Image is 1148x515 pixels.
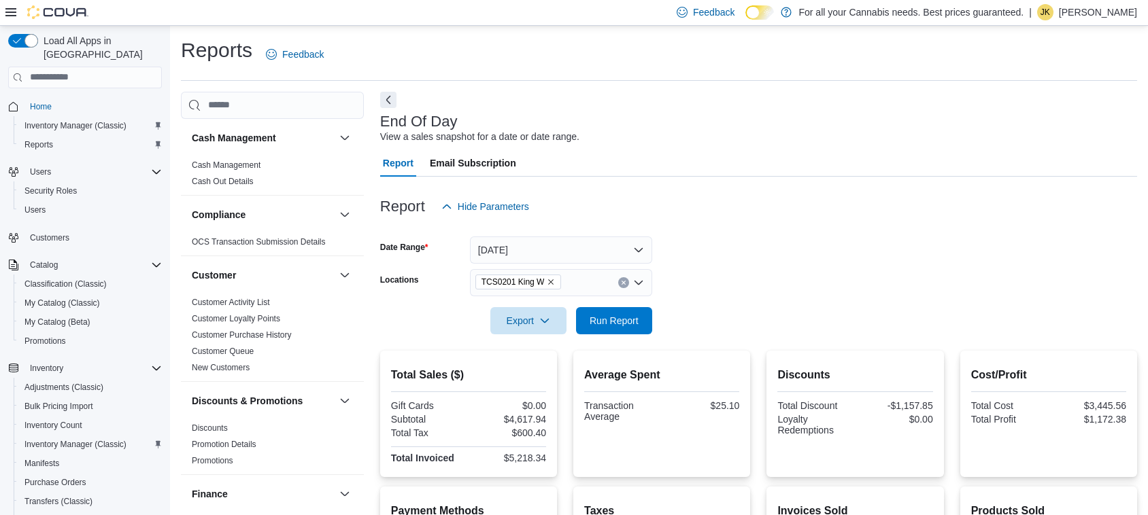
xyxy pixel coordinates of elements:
[192,394,334,408] button: Discounts & Promotions
[24,439,126,450] span: Inventory Manager (Classic)
[24,458,59,469] span: Manifests
[3,96,167,116] button: Home
[470,236,652,264] button: [DATE]
[24,360,162,376] span: Inventory
[14,181,167,200] button: Security Roles
[181,234,364,255] div: Compliance
[192,268,236,282] h3: Customer
[14,332,167,351] button: Promotions
[664,400,739,411] div: $25.10
[471,400,546,411] div: $0.00
[19,474,162,491] span: Purchase Orders
[14,454,167,473] button: Manifests
[30,232,69,243] span: Customers
[971,400,1046,411] div: Total Cost
[1029,4,1032,20] p: |
[38,34,162,61] span: Load All Apps in [GEOGRAPHIC_DATA]
[30,101,52,112] span: Home
[24,382,103,393] span: Adjustments (Classic)
[192,237,326,247] a: OCS Transaction Submission Details
[380,92,396,108] button: Next
[1037,4,1053,20] div: Jennifer Kinzie
[19,333,71,349] a: Promotions
[192,423,228,433] span: Discounts
[19,118,162,134] span: Inventory Manager (Classic)
[19,202,51,218] a: Users
[14,274,167,294] button: Classification (Classic)
[24,164,162,180] span: Users
[380,198,425,215] h3: Report
[19,118,132,134] a: Inventory Manager (Classic)
[192,487,334,501] button: Finance
[19,455,162,472] span: Manifests
[24,279,107,289] span: Classification (Classic)
[471,427,546,438] div: $600.40
[391,400,466,411] div: Gift Cards
[1051,414,1126,425] div: $1,172.38
[24,229,162,246] span: Customers
[14,473,167,492] button: Purchase Orders
[24,139,53,150] span: Reports
[618,277,629,288] button: Clear input
[482,275,545,289] span: TCS0201 King W
[192,298,270,307] a: Customer Activity List
[19,417,88,433] a: Inventory Count
[798,4,1024,20] p: For all your Cannabis needs. Best prices guaranteed.
[458,200,529,213] span: Hide Parameters
[499,307,558,334] span: Export
[19,276,112,292] a: Classification (Classic)
[24,185,77,196] span: Security Roles
[971,414,1046,425] div: Total Profit
[391,367,546,383] h2: Total Sales ($)
[19,137,162,153] span: Reports
[24,336,66,347] span: Promotions
[181,420,364,474] div: Discounts & Promotions
[192,455,233,466] span: Promotions
[1041,4,1050,20] span: JK
[14,313,167,332] button: My Catalog (Beta)
[383,149,413,177] span: Report
[192,346,254,357] span: Customer Queue
[19,333,162,349] span: Promotions
[590,314,639,327] span: Run Report
[547,278,555,286] button: Remove TCS0201 King W from selection in this group
[19,276,162,292] span: Classification (Classic)
[24,205,46,215] span: Users
[1051,400,1126,411] div: $3,445.56
[3,255,167,274] button: Catalog
[19,436,132,452] a: Inventory Manager (Classic)
[19,493,98,510] a: Transfers (Classic)
[192,314,280,323] a: Customer Loyalty Points
[471,452,546,463] div: $5,218.34
[391,427,466,438] div: Total Tax
[19,417,162,433] span: Inventory Count
[3,228,167,247] button: Customers
[24,360,69,376] button: Inventory
[380,113,458,130] h3: End Of Day
[192,440,256,449] a: Promotion Details
[192,208,246,221] h3: Compliance
[14,294,167,313] button: My Catalog (Classic)
[14,492,167,511] button: Transfers (Classic)
[24,298,100,308] span: My Catalog (Classic)
[14,416,167,435] button: Inventory Count
[192,160,260,171] span: Cash Management
[24,230,75,246] a: Customers
[192,362,250,373] span: New Customers
[19,295,105,311] a: My Catalog (Classic)
[181,157,364,195] div: Cash Management
[24,401,93,412] span: Bulk Pricing Import
[24,496,92,507] span: Transfers (Classic)
[436,193,535,220] button: Hide Parameters
[19,493,162,510] span: Transfers (Classic)
[380,274,419,285] label: Locations
[745,5,774,20] input: Dark Mode
[3,162,167,181] button: Users
[24,477,86,488] span: Purchase Orders
[19,455,65,472] a: Manifests
[192,394,303,408] h3: Discounts & Promotions
[584,367,739,383] h2: Average Spent
[19,379,109,395] a: Adjustments (Classic)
